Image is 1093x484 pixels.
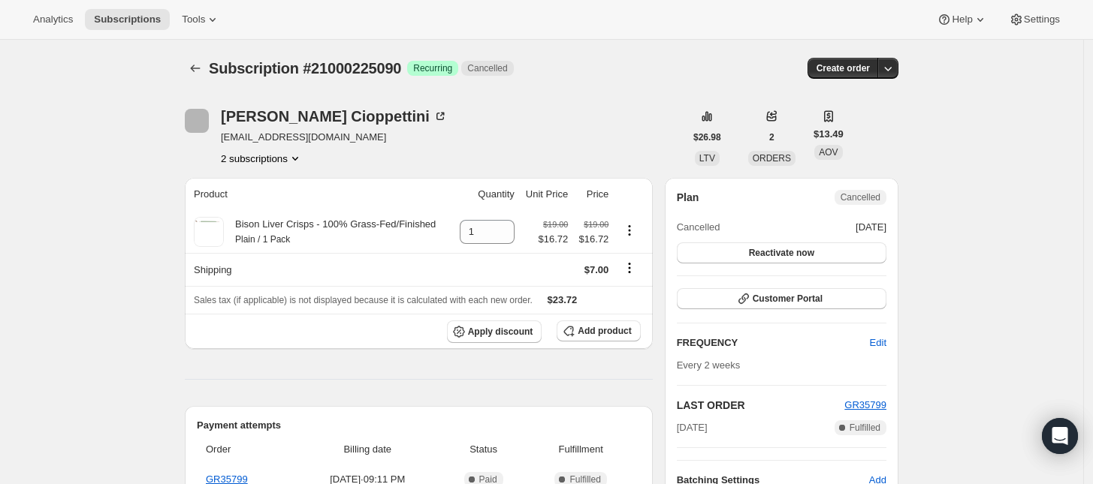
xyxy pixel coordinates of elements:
span: Subscriptions [94,14,161,26]
span: ORDERS [753,153,791,164]
div: Open Intercom Messenger [1042,418,1078,454]
span: Edit [870,335,886,350]
a: GR35799 [844,399,886,410]
span: Fulfilled [850,422,880,434]
h2: FREQUENCY [677,335,870,350]
h2: Plan [677,190,699,205]
span: Every 2 weeks [677,359,741,371]
th: Order [197,433,294,466]
span: $26.98 [693,131,721,143]
th: Quantity [452,178,519,211]
span: Settings [1024,14,1060,26]
button: Settings [1000,9,1069,30]
span: $16.72 [577,232,608,247]
button: Tools [173,9,229,30]
span: Help [952,14,972,26]
span: 2 [769,131,774,143]
button: Subscriptions [185,58,206,79]
th: Shipping [185,253,452,286]
button: Create order [808,58,879,79]
span: $16.72 [538,232,568,247]
button: Edit [861,331,895,355]
button: Add product [557,320,640,341]
span: Status [446,442,521,457]
span: Lisa Cioppettini [185,109,209,133]
span: Fulfillment [530,442,632,457]
span: Cancelled [677,220,720,235]
span: Cancelled [841,191,880,203]
button: 2 [760,127,784,148]
span: Analytics [33,14,73,26]
span: Tools [182,14,205,26]
span: [DATE] [856,220,886,235]
button: Analytics [24,9,82,30]
small: Plain / 1 Pack [235,234,290,245]
span: [DATE] [677,420,708,435]
button: Subscriptions [85,9,170,30]
span: Add product [578,325,631,337]
button: $26.98 [684,127,730,148]
h2: LAST ORDER [677,398,845,413]
button: Shipping actions [617,260,642,276]
span: Billing date [298,442,437,457]
button: GR35799 [844,398,886,413]
button: Apply discount [447,320,542,343]
button: Help [928,9,996,30]
span: $7.00 [584,264,609,275]
th: Unit Price [519,178,572,211]
span: Subscription #21000225090 [209,60,401,77]
span: Create order [817,62,870,74]
span: Customer Portal [753,293,823,305]
th: Product [185,178,452,211]
span: $13.49 [814,127,844,142]
small: $19.00 [584,220,608,229]
span: Sales tax (if applicable) is not displayed because it is calculated with each new order. [194,295,533,305]
span: Recurring [413,62,452,74]
button: Customer Portal [677,288,886,309]
span: Apply discount [468,326,533,338]
img: product img [194,217,224,247]
div: Bison Liver Crisps - 100% Grass-Fed/Finished [224,217,436,247]
span: LTV [699,153,715,164]
span: [EMAIL_ADDRESS][DOMAIN_NAME] [221,130,448,145]
button: Reactivate now [677,242,886,263]
h2: Payment attempts [197,418,641,433]
span: $23.72 [548,294,578,305]
th: Price [572,178,613,211]
div: [PERSON_NAME] Cioppettini [221,109,448,124]
button: Product actions [221,151,303,166]
span: Reactivate now [749,247,814,259]
button: Product actions [617,222,642,239]
span: Cancelled [467,62,507,74]
span: AOV [819,147,838,158]
small: $19.00 [543,220,568,229]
